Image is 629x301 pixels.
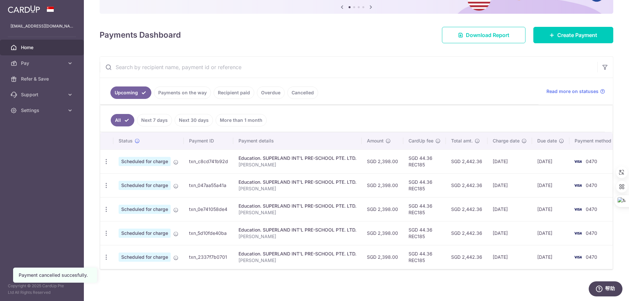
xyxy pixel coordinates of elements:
span: Create Payment [557,31,597,39]
td: SGD 2,442.36 [446,245,487,269]
span: 0470 [586,254,597,260]
td: SGD 2,442.36 [446,197,487,221]
span: 0470 [586,230,597,236]
span: 0470 [586,159,597,164]
span: Read more on statuses [546,88,599,95]
div: Education. SUPERLAND INT'L PRE-SCHOOL PTE. LTD. [238,179,356,185]
p: [PERSON_NAME] [238,161,356,168]
a: Payments on the way [154,86,211,99]
td: SGD 2,398.00 [362,245,403,269]
td: SGD 2,398.00 [362,197,403,221]
td: [DATE] [532,245,569,269]
span: Status [119,138,133,144]
input: Search by recipient name, payment id or reference [100,57,597,78]
span: Pay [21,60,64,66]
td: [DATE] [487,173,532,197]
div: Education. SUPERLAND INT'L PRE-SCHOOL PTE. LTD. [238,227,356,233]
td: SGD 2,398.00 [362,173,403,197]
td: [DATE] [487,245,532,269]
th: Payment ID [184,132,233,149]
img: Bank Card [571,205,584,213]
img: Bank Card [571,158,584,165]
img: CardUp [8,5,40,13]
td: txn_0e741058de4 [184,197,233,221]
iframe: 打开一个小组件，您可以在其中找到更多信息 [588,281,622,298]
img: Bank Card [571,181,584,189]
td: SGD 2,398.00 [362,149,403,173]
a: Upcoming [110,86,151,99]
td: SGD 44.36 REC185 [403,221,446,245]
th: Payment method [569,132,619,149]
td: SGD 44.36 REC185 [403,149,446,173]
td: [DATE] [532,173,569,197]
td: SGD 2,442.36 [446,173,487,197]
div: Education. SUPERLAND INT'L PRE-SCHOOL PTE. LTD. [238,203,356,209]
div: Education. SUPERLAND INT'L PRE-SCHOOL PTE. LTD. [238,155,356,161]
a: Download Report [442,27,525,43]
a: Next 7 days [137,114,172,126]
p: [PERSON_NAME] [238,209,356,216]
span: Due date [537,138,557,144]
th: Payment details [233,132,362,149]
td: [DATE] [487,221,532,245]
td: SGD 2,398.00 [362,221,403,245]
td: SGD 2,442.36 [446,221,487,245]
td: [DATE] [487,149,532,173]
a: Overdue [257,86,285,99]
span: Scheduled for charge [119,253,171,262]
span: Scheduled for charge [119,157,171,166]
td: [DATE] [532,221,569,245]
span: Support [21,91,64,98]
h4: Payments Dashboard [100,29,181,41]
p: [PERSON_NAME] [238,257,356,264]
span: Settings [21,107,64,114]
td: [DATE] [532,197,569,221]
div: Payment cancelled succesfully. [19,272,91,278]
td: txn_2337f7b0701 [184,245,233,269]
p: [PERSON_NAME] [238,185,356,192]
td: [DATE] [532,149,569,173]
a: More than 1 month [216,114,267,126]
span: Total amt. [451,138,473,144]
td: txn_c8cd741b92d [184,149,233,173]
span: Scheduled for charge [119,205,171,214]
span: Amount [367,138,384,144]
span: 0470 [586,182,597,188]
td: SGD 2,442.36 [446,149,487,173]
td: txn_5d10fde40ba [184,221,233,245]
span: Home [21,44,64,51]
a: Create Payment [533,27,613,43]
span: Scheduled for charge [119,229,171,238]
span: CardUp fee [409,138,433,144]
a: All [111,114,134,126]
p: [EMAIL_ADDRESS][DOMAIN_NAME] [10,23,73,29]
a: Read more on statuses [546,88,605,95]
img: Bank Card [571,229,584,237]
span: Download Report [466,31,509,39]
span: 0470 [586,206,597,212]
td: SGD 44.36 REC185 [403,245,446,269]
img: Bank Card [571,253,584,261]
td: SGD 44.36 REC185 [403,173,446,197]
a: Recipient paid [214,86,254,99]
td: txn_047aa55a41a [184,173,233,197]
p: [PERSON_NAME] [238,233,356,240]
span: Scheduled for charge [119,181,171,190]
a: Cancelled [287,86,318,99]
a: Next 30 days [175,114,213,126]
span: Charge date [493,138,520,144]
td: [DATE] [487,197,532,221]
div: Education. SUPERLAND INT'L PRE-SCHOOL PTE. LTD. [238,251,356,257]
td: SGD 44.36 REC185 [403,197,446,221]
span: Refer & Save [21,76,64,82]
